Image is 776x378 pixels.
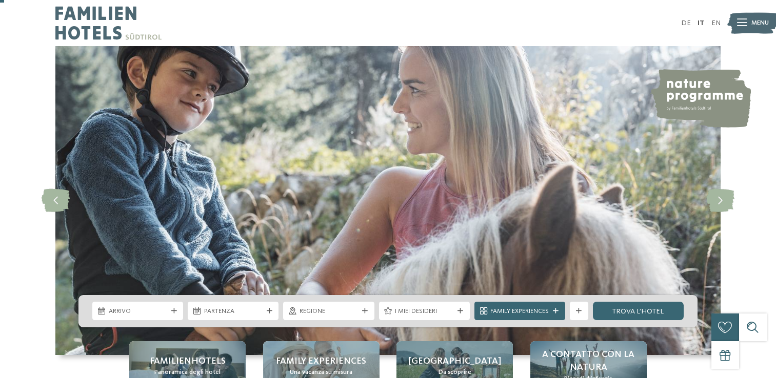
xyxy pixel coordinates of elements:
img: nature programme by Familienhotels Südtirol [649,69,751,128]
span: I miei desideri [395,307,453,316]
a: DE [681,19,691,27]
span: Da scoprire [439,368,471,377]
span: Menu [751,18,769,28]
span: A contatto con la natura [540,348,638,374]
span: Family experiences [276,355,366,368]
span: Panoramica degli hotel [154,368,221,377]
span: Partenza [204,307,263,316]
span: Familienhotels [150,355,226,368]
a: IT [698,19,704,27]
img: Family hotel Alto Adige: the happy family places! [55,46,721,355]
span: Arrivo [109,307,167,316]
span: Family Experiences [490,307,549,316]
a: EN [711,19,721,27]
a: trova l’hotel [593,302,684,320]
span: Una vacanza su misura [290,368,352,377]
span: [GEOGRAPHIC_DATA] [408,355,501,368]
span: Regione [300,307,358,316]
